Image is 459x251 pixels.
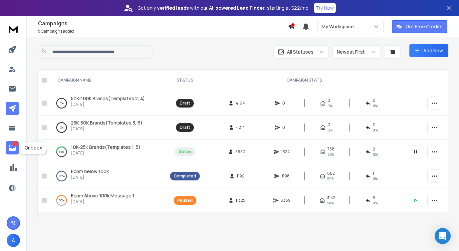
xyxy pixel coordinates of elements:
span: 0 [373,122,375,127]
th: CAMPAIGN STATS [204,70,405,91]
span: 3152 [327,195,335,200]
strong: AI-powered Lead Finder, [209,5,266,11]
td: 35%10K-25K Brands(Templates 1, 5)[DATE] [50,140,166,164]
a: 25K-50K Brands(Templates 3, 6) [71,120,142,126]
span: 0 [373,98,375,103]
a: 50K-100K Brands(Templates 2, 4) [71,95,145,102]
span: Ecom below 100k [71,168,109,174]
button: A [7,234,20,247]
p: [DATE] [71,175,109,180]
div: Draft [180,101,190,106]
div: Active [179,149,191,154]
div: Open Intercom Messenger [435,228,451,244]
span: 0 % [373,176,378,181]
span: 6339 [281,198,291,203]
span: 0 [282,125,289,130]
span: 0 [328,122,330,127]
div: Onebox [20,141,46,154]
span: 5 [38,28,40,34]
p: Campaigns added [38,29,288,34]
span: 4194 [236,101,245,106]
span: 1 [373,171,374,176]
button: Try Now [314,3,336,13]
span: 2 [373,146,375,152]
p: [DATE] [71,126,142,131]
span: 602 [327,171,335,176]
div: Completed [174,173,196,179]
span: 0% [328,103,333,109]
span: 758 [328,146,335,152]
span: 9 [373,195,375,200]
button: Newest First [333,45,381,59]
a: 1 [6,141,19,154]
td: 55%Ecom Above 100k Message 1[DATE] [50,188,166,213]
th: STATUS [166,70,204,91]
a: 10K-25K Brands(Templates 1, 5) [71,144,140,150]
span: 0 [328,98,330,103]
span: 50 % [327,176,334,181]
h1: Campaigns [38,19,288,27]
span: 0 % [373,152,378,157]
span: 1192 [237,173,244,179]
td: 0%25K-50K Brands(Templates 3, 6)[DATE] [50,116,166,140]
span: 0% [373,103,378,109]
span: 4214 [236,125,245,130]
p: 100 % [59,173,65,179]
td: 100%Ecom below 100k[DATE] [50,164,166,188]
p: 55 % [59,197,65,204]
p: [DATE] [71,150,140,156]
span: 0% [373,127,378,133]
p: Get only with our starting at $22/mo [137,5,309,11]
p: 0 % [60,124,64,131]
span: 0 % [373,200,378,206]
span: 11325 [236,198,245,203]
span: 0% [328,127,333,133]
button: Add New [409,44,448,57]
span: 0 [282,101,289,106]
p: 1 [12,141,18,146]
a: Ecom below 100k [71,168,109,175]
img: logo [7,23,20,35]
span: 1324 [281,149,290,154]
td: 0%50K-100K Brands(Templates 2, 4)[DATE] [50,91,166,116]
p: [DATE] [71,102,145,107]
p: Get Free Credits [406,23,443,30]
p: My Workspace [322,23,356,30]
p: 35 % [59,148,64,155]
div: Paused [177,198,193,203]
span: 1198 [282,173,290,179]
span: 3630 [235,149,245,154]
div: Draft [180,125,190,130]
span: 57 % [328,152,334,157]
strong: verified leads [157,5,189,11]
p: 0 % [60,100,64,107]
p: [DATE] [71,199,134,204]
th: CAMPAIGN NAME [50,70,166,91]
a: Ecom Above 100k Message 1 [71,192,134,199]
span: 50 % [327,200,334,206]
p: Try Now [316,5,334,11]
button: Get Free Credits [392,20,447,33]
p: All Statuses [287,49,314,55]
